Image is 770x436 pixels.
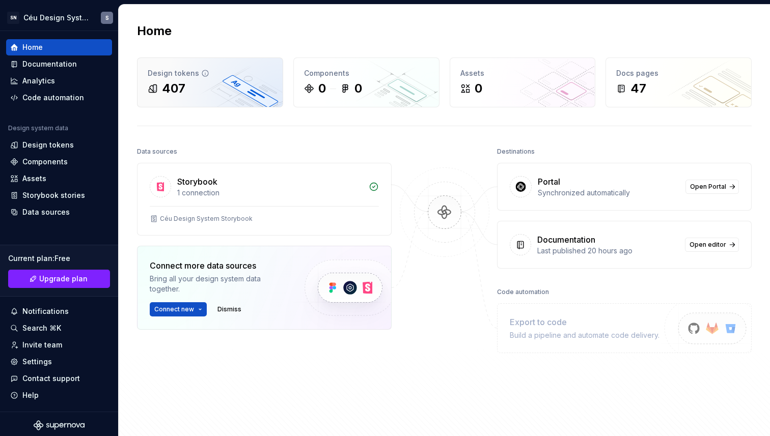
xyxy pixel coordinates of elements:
div: Home [22,42,43,52]
div: Synchronized automatically [538,188,679,198]
a: Documentation [6,56,112,72]
div: Help [22,390,39,400]
div: SN [7,12,19,24]
div: Contact support [22,373,80,384]
button: Contact support [6,370,112,387]
span: Dismiss [217,305,241,313]
div: Build a pipeline and automate code delivery. [510,330,659,340]
div: 0 [318,80,326,97]
div: Documentation [22,59,77,69]
div: Invite team [22,340,62,350]
a: Docs pages47 [606,57,752,107]
span: Upgrade plan [39,274,88,284]
div: Connect more data sources [150,259,287,272]
button: Search ⌘K [6,320,112,336]
div: Code automation [497,285,549,299]
a: Analytics [6,73,112,89]
div: Storybook stories [22,190,85,200]
div: 0 [475,80,482,97]
svg: Supernova Logo [34,420,85,430]
div: Settings [22,357,52,367]
div: 0 [354,80,362,97]
div: Design tokens [22,140,74,150]
button: Help [6,387,112,403]
div: S [105,14,109,22]
button: Connect new [150,302,207,316]
div: Destinations [497,144,535,159]
div: Code automation [22,93,84,103]
a: Home [6,39,112,55]
div: Components [22,157,68,167]
div: 407 [162,80,185,97]
h2: Home [137,23,172,39]
a: Invite team [6,337,112,353]
div: Data sources [137,144,177,159]
a: Assets0 [450,57,596,107]
div: Bring all your design system data together. [150,274,287,294]
div: Assets [460,68,585,78]
a: Data sources [6,204,112,220]
button: Dismiss [213,302,246,316]
div: Portal [538,176,560,188]
div: Data sources [22,207,70,217]
div: Assets [22,173,46,184]
a: Code automation [6,90,112,106]
div: Notifications [22,306,69,316]
a: Settings [6,354,112,370]
div: Last published 20 hours ago [537,246,679,256]
div: Analytics [22,76,55,86]
div: Storybook [177,176,217,188]
a: Assets [6,170,112,187]
div: Design system data [8,124,68,132]
div: Céu Design System [23,13,89,23]
div: Current plan : Free [8,253,110,264]
div: Search ⌘K [22,323,61,333]
span: Open editor [690,241,726,249]
div: 1 connection [177,188,363,198]
button: Notifications [6,303,112,319]
div: Design tokens [148,68,272,78]
a: Open editor [685,238,739,252]
div: Docs pages [616,68,741,78]
a: Design tokens407 [137,57,283,107]
a: Components [6,154,112,170]
div: Céu Design System Storybook [160,215,253,223]
a: Storybook stories [6,187,112,204]
span: Open Portal [690,183,726,191]
span: Connect new [154,305,194,313]
a: Open Portal [685,180,739,194]
a: Upgrade plan [8,270,110,288]
div: Documentation [537,234,595,246]
div: Components [304,68,429,78]
button: SNCéu Design SystemS [2,7,116,28]
a: Storybook1 connectionCéu Design System Storybook [137,163,392,236]
div: Export to code [510,316,659,328]
a: Design tokens [6,137,112,153]
div: 47 [630,80,646,97]
a: Components00 [293,57,439,107]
